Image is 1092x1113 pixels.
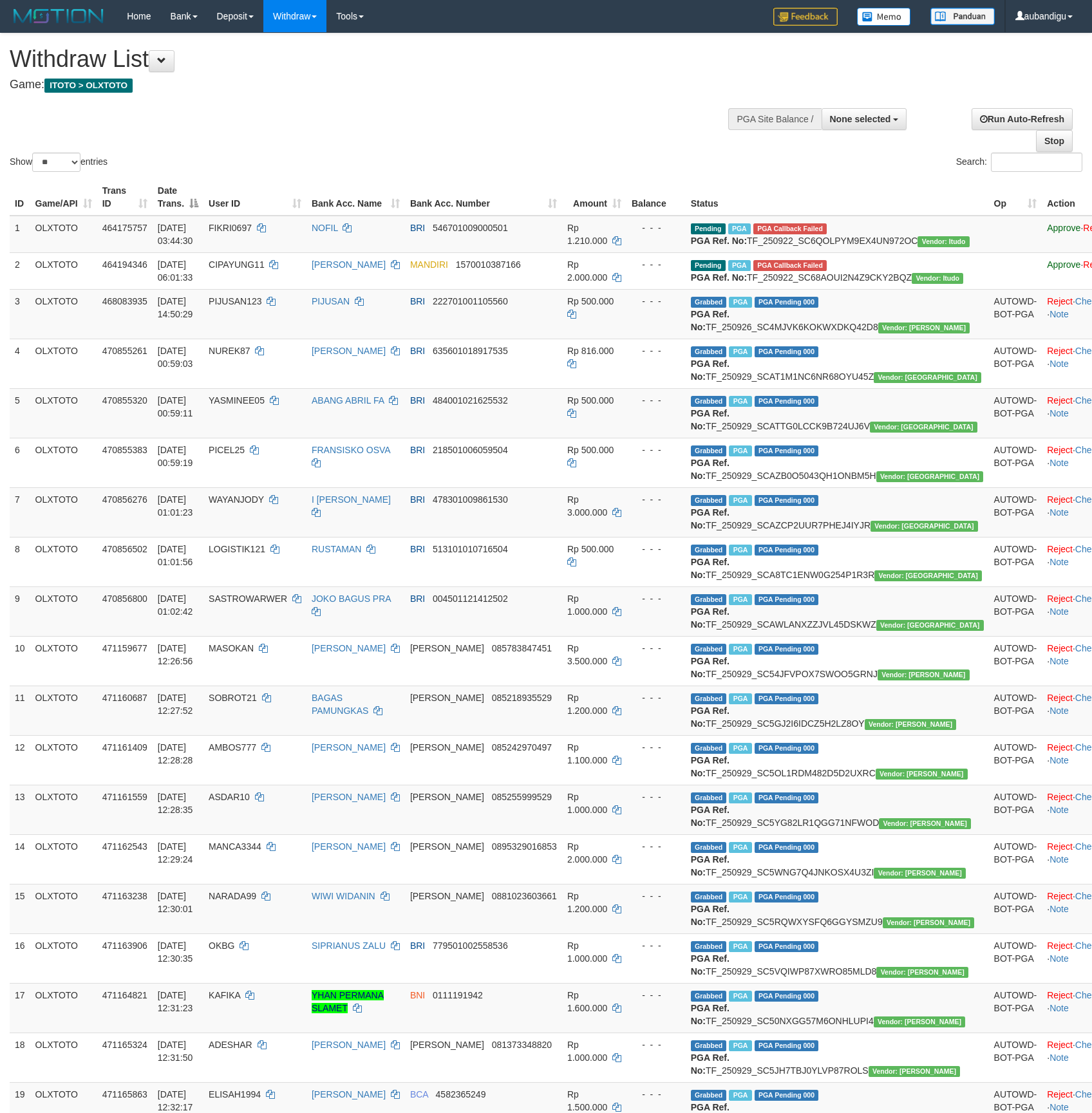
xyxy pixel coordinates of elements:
[1050,755,1069,765] a: Note
[433,346,508,356] span: Copy 635601018917535 to clipboard
[755,644,819,655] span: PGA Pending
[729,297,751,308] span: Marked by aubandreas
[1047,940,1073,951] a: Reject
[410,693,484,703] span: [PERSON_NAME]
[158,594,193,617] span: [DATE] 01:02:42
[158,792,193,815] span: [DATE] 12:28:35
[691,545,727,556] span: Grabbed
[158,494,193,518] span: [DATE] 01:01:23
[158,346,193,369] span: [DATE] 00:59:03
[632,840,681,853] div: - - -
[728,260,751,271] span: Marked by aubibnu
[312,445,390,455] a: FRANSISKO OSVA
[822,108,907,130] button: None selected
[871,521,978,532] span: Vendor URL: https://secure10.1velocity.biz
[632,444,681,456] div: - - -
[410,792,484,802] span: [PERSON_NAME]
[1047,223,1080,233] a: Approve
[567,445,614,455] span: Rp 500.000
[410,346,425,356] span: BRI
[209,296,261,306] span: PIJUSAN123
[989,686,1042,735] td: AUTOWD-BOT-PGA
[209,792,250,802] span: ASDAR10
[102,296,147,306] span: 468083935
[10,252,30,289] td: 2
[632,790,681,803] div: - - -
[865,719,957,730] span: Vendor URL: https://secure5.1velocity.biz
[857,8,911,26] img: Button%20Memo.svg
[989,586,1042,636] td: AUTOWD-BOT-PGA
[686,216,989,253] td: TF_250922_SC6QOLPYM9EX4UN972OC
[686,586,989,636] td: TF_250929_SCAWLANXZZJVL45DSKWZ
[1050,854,1069,865] a: Note
[433,395,508,406] span: Copy 484001021625532 to clipboard
[878,669,970,680] span: Vendor URL: https://secure5.1velocity.biz
[158,742,193,765] span: [DATE] 12:28:28
[567,693,607,716] span: Rp 1.200.000
[410,395,425,406] span: BRI
[44,79,133,93] span: ITOTO > OLXTOTO
[1050,359,1069,369] a: Note
[1047,693,1073,703] a: Reject
[691,755,730,778] b: PGA Ref. No:
[456,259,521,270] span: Copy 1570010387166 to clipboard
[918,236,969,247] span: Vendor URL: https://secure6.1velocity.biz
[729,693,751,704] span: Marked by aubrezazulfa
[729,594,751,605] span: Marked by aubjosaragih
[686,179,989,216] th: Status
[10,216,30,253] td: 1
[632,394,681,407] div: - - -
[567,742,607,765] span: Rp 1.100.000
[691,408,730,431] b: PGA Ref. No:
[30,438,97,487] td: OLXTOTO
[1050,507,1069,518] a: Note
[433,544,508,554] span: Copy 513101010716504 to clipboard
[989,388,1042,438] td: AUTOWD-BOT-PGA
[433,296,508,306] span: Copy 222701001105560 to clipboard
[729,495,751,506] span: Marked by aubjoksan
[1047,1040,1073,1050] a: Reject
[10,339,30,388] td: 4
[755,792,819,803] span: PGA Pending
[567,346,614,356] span: Rp 816.000
[209,643,254,653] span: MASOKAN
[691,557,730,580] b: PGA Ref. No:
[158,643,193,666] span: [DATE] 12:26:56
[209,494,264,505] span: WAYANJODY
[10,735,30,785] td: 12
[686,289,989,339] td: TF_250926_SC4MJVK6KOKWXDKQ42D8
[203,179,306,216] th: User ID: activate to sort column ascending
[691,594,727,605] span: Grabbed
[1047,494,1073,505] a: Reject
[632,691,681,704] div: - - -
[10,289,30,339] td: 3
[102,346,147,356] span: 470855261
[306,179,405,216] th: Bank Acc. Name: activate to sort column ascending
[410,742,484,753] span: [PERSON_NAME]
[691,223,726,234] span: Pending
[312,940,386,951] a: SIPRIANUS ZALU
[755,495,819,506] span: PGA Pending
[312,346,386,356] a: [PERSON_NAME]
[312,296,350,306] a: PIJUSAN
[312,259,386,270] a: [PERSON_NAME]
[102,223,147,233] span: 464175757
[30,537,97,586] td: OLXTOTO
[567,841,607,865] span: Rp 2.000.000
[410,445,425,455] span: BRI
[209,742,256,753] span: AMBOS777
[1050,706,1069,716] a: Note
[567,792,607,815] span: Rp 1.000.000
[686,438,989,487] td: TF_250929_SCAZB0O5043QH1ONBM5H
[1047,296,1073,306] a: Reject
[686,339,989,388] td: TF_250929_SCAT1M1NC6NR68OYU45Z
[1050,1003,1069,1013] a: Note
[158,544,193,567] span: [DATE] 01:01:56
[753,260,827,271] span: PGA Error
[691,309,730,332] b: PGA Ref. No:
[410,296,425,306] span: BRI
[956,153,1082,172] label: Search:
[691,644,727,655] span: Grabbed
[632,221,681,234] div: - - -
[97,179,153,216] th: Trans ID: activate to sort column ascending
